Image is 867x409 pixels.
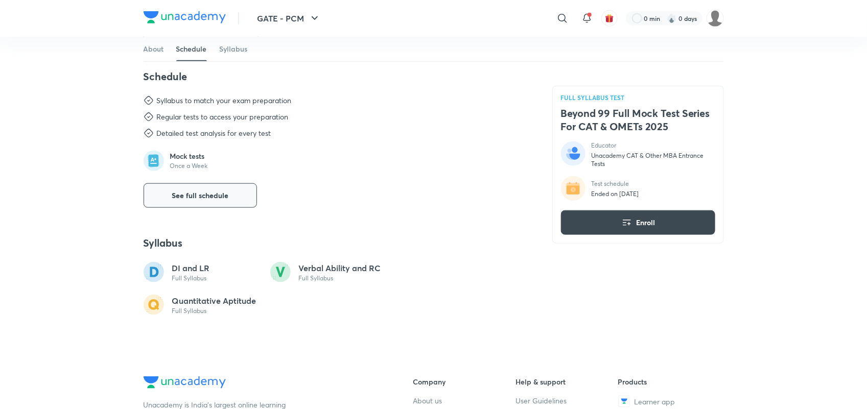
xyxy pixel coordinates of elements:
[667,13,677,23] img: streak
[618,376,721,387] h6: Products
[618,395,721,407] a: Learner app
[144,183,257,208] button: See full schedule
[144,11,226,26] a: Company Logo
[299,274,381,282] p: Full Syllabus
[413,376,516,387] h6: Company
[561,107,715,133] h4: Beyond 99 Full Mock Test Series For CAT & OMETs 2025
[592,190,639,199] p: Ended on [DATE]
[299,262,381,274] p: Verbal Ability and RC
[176,37,207,61] a: Schedule
[172,295,256,307] p: Quantitative Aptitude
[157,112,289,122] div: Regular tests to access your preparation
[605,14,614,23] img: avatar
[172,274,210,282] p: Full Syllabus
[413,395,516,406] a: About us
[592,141,715,150] p: Educator
[170,152,208,161] p: Mock tests
[592,152,715,168] p: Unacademy CAT & Other MBA Entrance Tests
[170,162,208,170] p: Once a Week
[172,190,228,201] span: See full schedule
[515,376,618,387] h6: Help & support
[144,11,226,23] img: Company Logo
[601,10,618,27] button: avatar
[172,307,256,315] p: Full Syllabus
[251,8,327,29] button: GATE - PCM
[144,376,381,391] a: Company Logo
[144,376,226,389] img: Company Logo
[157,95,292,106] div: Syllabus to match your exam preparation
[637,218,655,228] span: Enroll
[157,128,271,138] div: Detailed test analysis for every test
[561,94,715,101] p: FULL SYLLABUS TEST
[144,70,528,83] h4: Schedule
[561,210,715,235] button: Enroll
[172,262,210,274] p: DI and LR
[618,395,630,407] img: Learner app
[592,180,639,188] p: Test schedule
[144,37,164,61] a: About
[219,37,247,61] a: Syllabus
[635,396,675,407] span: Learner app
[144,236,528,250] h4: Syllabus
[515,395,618,406] a: User Guidelines
[707,10,724,27] img: Coolm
